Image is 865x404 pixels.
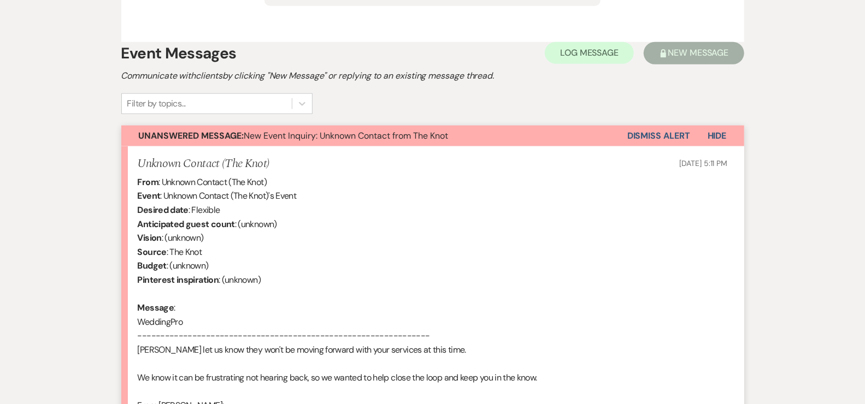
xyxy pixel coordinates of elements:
span: Hide [708,130,727,141]
strong: Unanswered Message: [139,130,244,141]
h2: Communicate with clients by clicking "New Message" or replying to an existing message thread. [121,69,744,82]
b: Budget [138,260,167,271]
b: Anticipated guest count [138,218,235,230]
b: Pinterest inspiration [138,274,219,286]
button: Hide [690,126,744,146]
button: Log Message [545,42,634,64]
b: Vision [138,232,162,243]
button: Unanswered Message:New Event Inquiry: Unknown Contact from The Knot [121,126,627,146]
span: Log Message [560,47,619,58]
span: New Event Inquiry: Unknown Contact from The Knot [139,130,449,141]
h5: Unknown Contact (The Knot) [138,157,270,171]
b: Message [138,302,174,313]
b: Desired date [138,204,189,216]
div: Filter by topics... [127,97,186,110]
b: Event [138,190,161,201]
b: Source [138,246,167,258]
b: From [138,176,158,188]
span: New Message [668,47,728,58]
h1: Event Messages [121,42,237,65]
button: Dismiss Alert [627,126,690,146]
span: [DATE] 5:11 PM [679,158,727,168]
button: New Message [644,42,744,64]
